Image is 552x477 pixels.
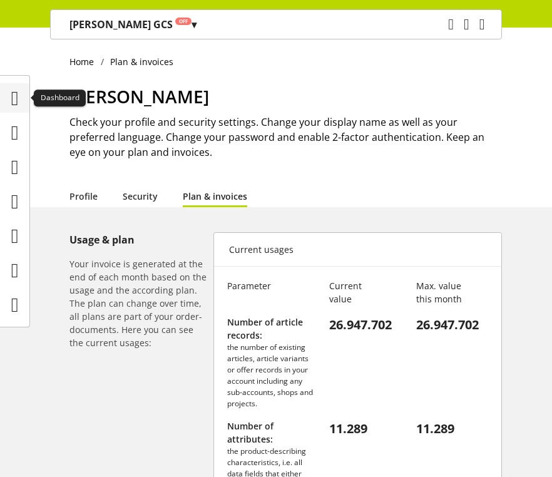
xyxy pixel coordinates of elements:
[314,279,401,305] div: Current value
[401,315,488,409] div: 26.947.702
[69,17,197,32] p: [PERSON_NAME] GCS
[69,257,208,349] h6: Your invoice is generated at the end of each month based on the usage and the according plan. The...
[123,190,158,203] a: Security
[50,9,502,39] nav: main navigation
[69,55,101,68] a: Home
[183,190,247,203] a: Plan & invoices
[229,243,294,256] p: Current usages
[179,18,188,25] span: Off
[227,419,314,446] p: Number of attributes:
[69,190,98,203] a: Profile
[401,279,488,305] div: Max. value this month
[314,315,401,409] div: 26.947.702
[192,18,197,31] span: ▾
[227,279,314,305] div: Parameter
[69,232,208,247] h5: Usage & plan
[69,85,209,108] span: [PERSON_NAME]
[227,315,314,342] p: Number of article records:
[227,342,314,409] p: the number of existing articles, article variants or offer records in your account including any ...
[34,90,86,107] div: Dashboard
[69,115,502,160] h2: Check your profile and security settings. Change your display name as well as your preferred lang...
